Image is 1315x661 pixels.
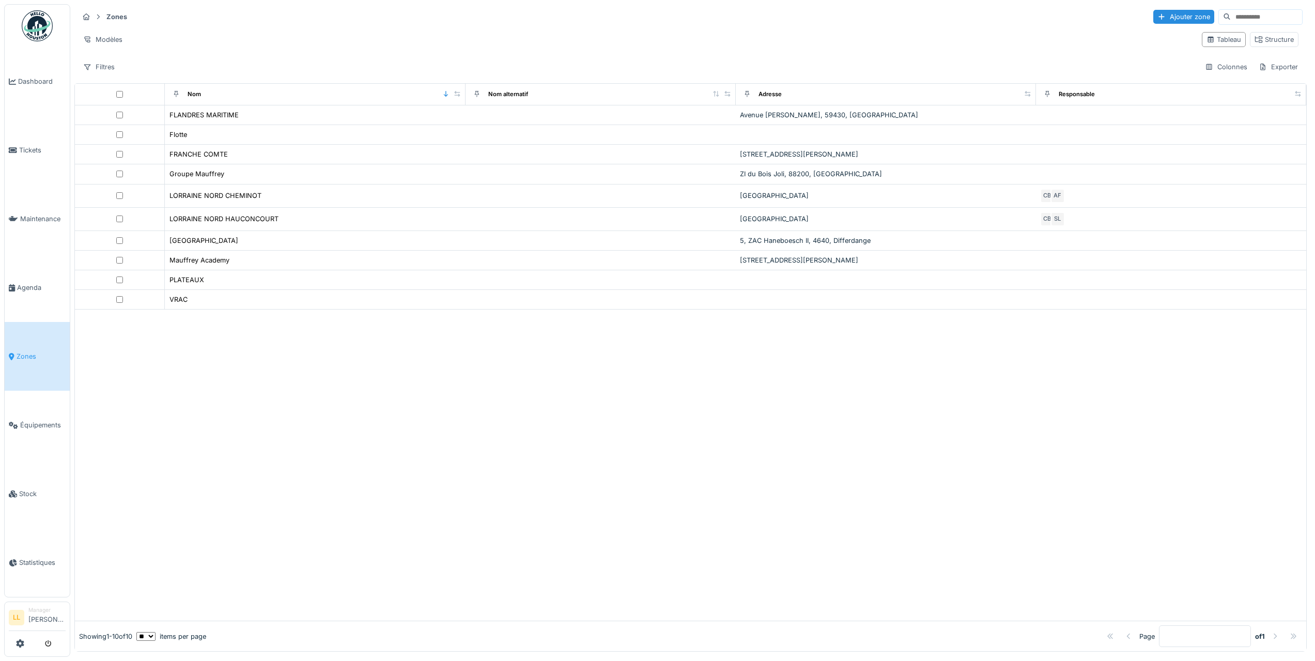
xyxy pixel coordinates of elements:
[5,322,70,391] a: Zones
[169,295,188,304] div: VRAC
[488,90,528,99] div: Nom alternatif
[759,90,782,99] div: Adresse
[740,149,1032,159] div: [STREET_ADDRESS][PERSON_NAME]
[1040,189,1055,203] div: CB
[1040,212,1055,226] div: CB
[19,489,66,499] span: Stock
[1139,632,1155,641] div: Page
[20,214,66,224] span: Maintenance
[740,214,1032,224] div: [GEOGRAPHIC_DATA]
[5,253,70,322] a: Agenda
[1050,189,1065,203] div: AF
[20,420,66,430] span: Équipements
[740,169,1032,179] div: ZI du Bois Joli, 88200, [GEOGRAPHIC_DATA]
[5,391,70,459] a: Équipements
[9,606,66,631] a: LL Manager[PERSON_NAME]
[1206,35,1241,44] div: Tableau
[22,10,53,41] img: Badge_color-CXgf-gQk.svg
[169,255,229,265] div: Mauffrey Academy
[169,149,228,159] div: FRANCHE COMTE
[169,110,239,120] div: FLANDRES MARITIME
[1254,59,1303,74] div: Exporter
[740,110,1032,120] div: Avenue [PERSON_NAME], 59430, [GEOGRAPHIC_DATA]
[5,47,70,116] a: Dashboard
[1059,90,1095,99] div: Responsable
[169,130,187,140] div: Flotte
[740,236,1032,245] div: 5, ZAC Haneboesch II, 4640, Differdange
[5,185,70,253] a: Maintenance
[169,275,204,285] div: PLATEAUX
[19,558,66,567] span: Statistiques
[169,214,279,224] div: LORRAINE NORD HAUCONCOURT
[1200,59,1252,74] div: Colonnes
[169,169,224,179] div: Groupe Mauffrey
[19,145,66,155] span: Tickets
[740,191,1032,201] div: [GEOGRAPHIC_DATA]
[5,528,70,597] a: Statistiques
[1255,632,1265,641] strong: of 1
[5,459,70,528] a: Stock
[28,606,66,628] li: [PERSON_NAME]
[17,351,66,361] span: Zones
[79,632,132,641] div: Showing 1 - 10 of 10
[9,610,24,625] li: LL
[79,59,119,74] div: Filtres
[1153,10,1214,24] div: Ajouter zone
[169,191,261,201] div: LORRAINE NORD CHEMINOT
[740,255,1032,265] div: [STREET_ADDRESS][PERSON_NAME]
[17,283,66,293] span: Agenda
[136,632,206,641] div: items per page
[18,76,66,86] span: Dashboard
[5,116,70,185] a: Tickets
[169,236,238,245] div: [GEOGRAPHIC_DATA]
[102,12,131,22] strong: Zones
[79,32,127,47] div: Modèles
[1050,212,1065,226] div: SL
[28,606,66,614] div: Manager
[188,90,201,99] div: Nom
[1255,35,1294,44] div: Structure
